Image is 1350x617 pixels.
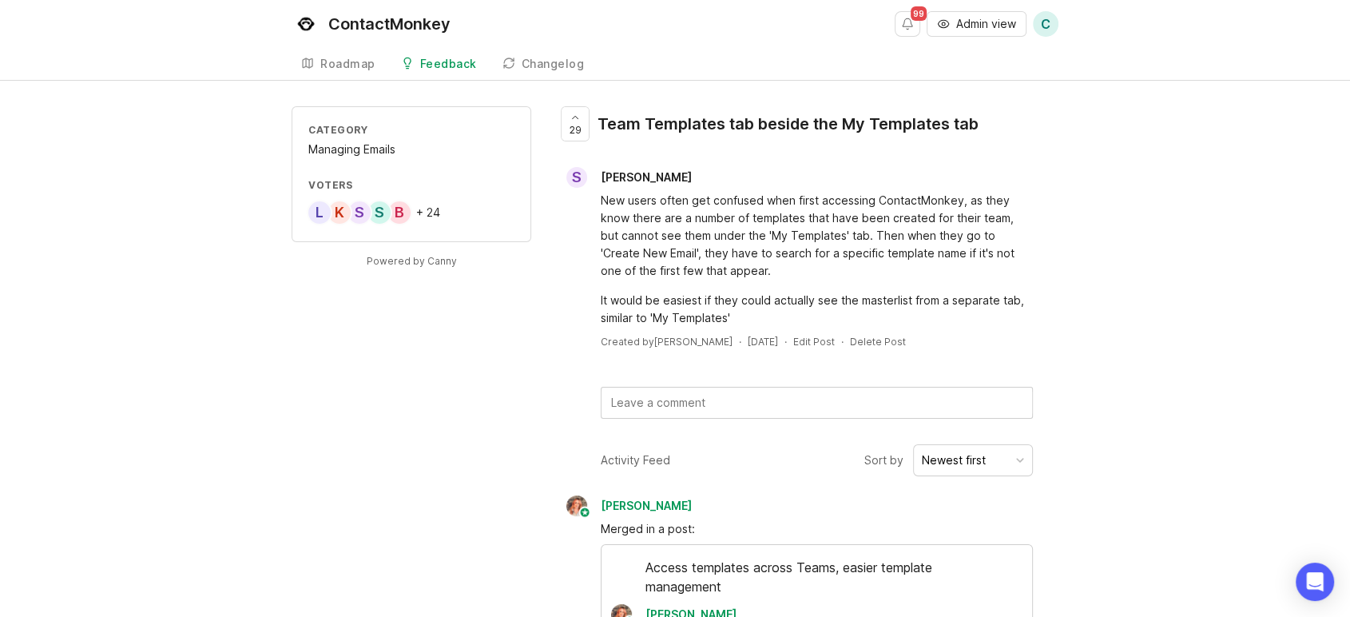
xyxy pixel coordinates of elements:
div: Access templates across Teams, easier template management [602,558,1032,604]
button: Notifications [895,11,920,37]
div: Delete Post [850,335,906,348]
div: Team Templates tab beside the My Templates tab [598,113,979,135]
div: Managing Emails [308,141,514,158]
div: Voters [308,178,514,192]
button: Admin view [927,11,1026,37]
span: [PERSON_NAME] [601,170,692,184]
div: It would be easiest if they could actually see the masterlist from a separate tab, similar to 'My... [601,292,1033,327]
img: Bronwen W [562,496,593,516]
a: S[PERSON_NAME] [557,167,705,188]
div: S [347,200,372,225]
button: C [1033,11,1058,37]
div: + 24 [416,207,440,218]
div: · [739,335,741,348]
div: Created by [PERSON_NAME] [601,335,733,348]
div: Roadmap [320,58,375,70]
img: member badge [579,507,591,519]
div: Edit Post [793,335,835,348]
div: · [784,335,787,348]
div: Newest first [922,452,986,469]
div: B [387,200,412,225]
div: K [327,200,352,225]
a: [DATE] [748,335,778,348]
div: L [307,200,332,225]
div: Feedback [420,58,477,70]
span: [PERSON_NAME] [601,499,692,512]
div: · [841,335,844,348]
span: Admin view [956,16,1016,32]
span: Sort by [864,452,903,469]
div: ContactMonkey [328,16,451,32]
span: C [1041,14,1050,34]
div: Category [308,123,514,137]
a: Feedback [391,48,486,81]
div: Open Intercom Messenger [1296,563,1334,601]
img: ContactMonkey logo [292,10,320,38]
a: Powered by Canny [364,252,459,270]
span: 99 [911,6,927,21]
div: S [367,200,392,225]
a: Changelog [493,48,594,81]
a: Bronwen W[PERSON_NAME] [557,496,705,516]
div: Activity Feed [601,452,670,469]
button: 29 [561,106,590,141]
div: Changelog [522,58,585,70]
div: New users often get confused when first accessing ContactMonkey, as they know there are a number ... [601,192,1033,280]
div: S [566,167,587,188]
div: Merged in a post: [601,520,1033,538]
a: Roadmap [292,48,385,81]
time: [DATE] [748,336,778,348]
span: 29 [570,123,582,137]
